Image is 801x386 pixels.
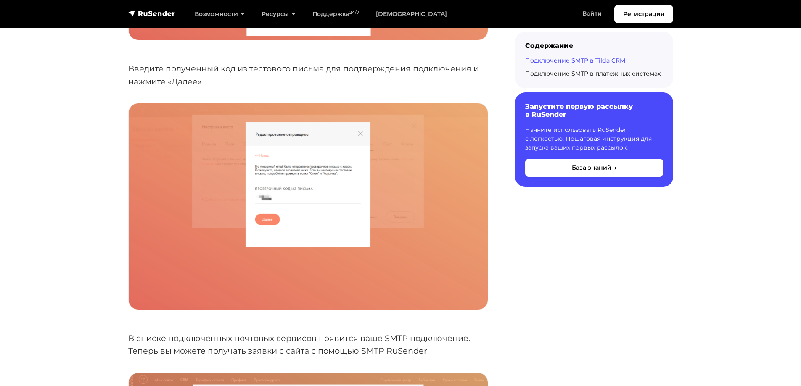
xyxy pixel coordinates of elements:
[525,159,663,177] button: База знаний →
[128,62,488,88] p: Введите полученный код из тестового письма для подтверждения подключения и нажмите «Далее».
[525,126,663,152] p: Начните использовать RuSender с легкостью. Пошаговая инструкция для запуска ваших первых рассылок.
[349,10,359,15] sup: 24/7
[129,103,488,309] img: Отправка тестового письма в Tilda CRM
[253,5,304,23] a: Ресурсы
[367,5,455,23] a: [DEMOGRAPHIC_DATA]
[525,102,663,118] h6: Запустите первую рассылку в RuSender
[574,5,610,22] a: Войти
[515,92,673,186] a: Запустите первую рассылку в RuSender Начните использовать RuSender с легкостью. Пошаговая инструк...
[128,332,488,357] p: В списке подключенных почтовых сервисов появится ваше SMTP подключение. Теперь вы можете получать...
[128,9,175,18] img: RuSender
[304,5,367,23] a: Поддержка24/7
[525,42,663,50] div: Содержание
[186,5,253,23] a: Возможности
[614,5,673,23] a: Регистрация
[525,70,661,77] a: Подключение SMTP в платежных системах
[525,57,625,64] a: Подключение SMTP в Tilda CRM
